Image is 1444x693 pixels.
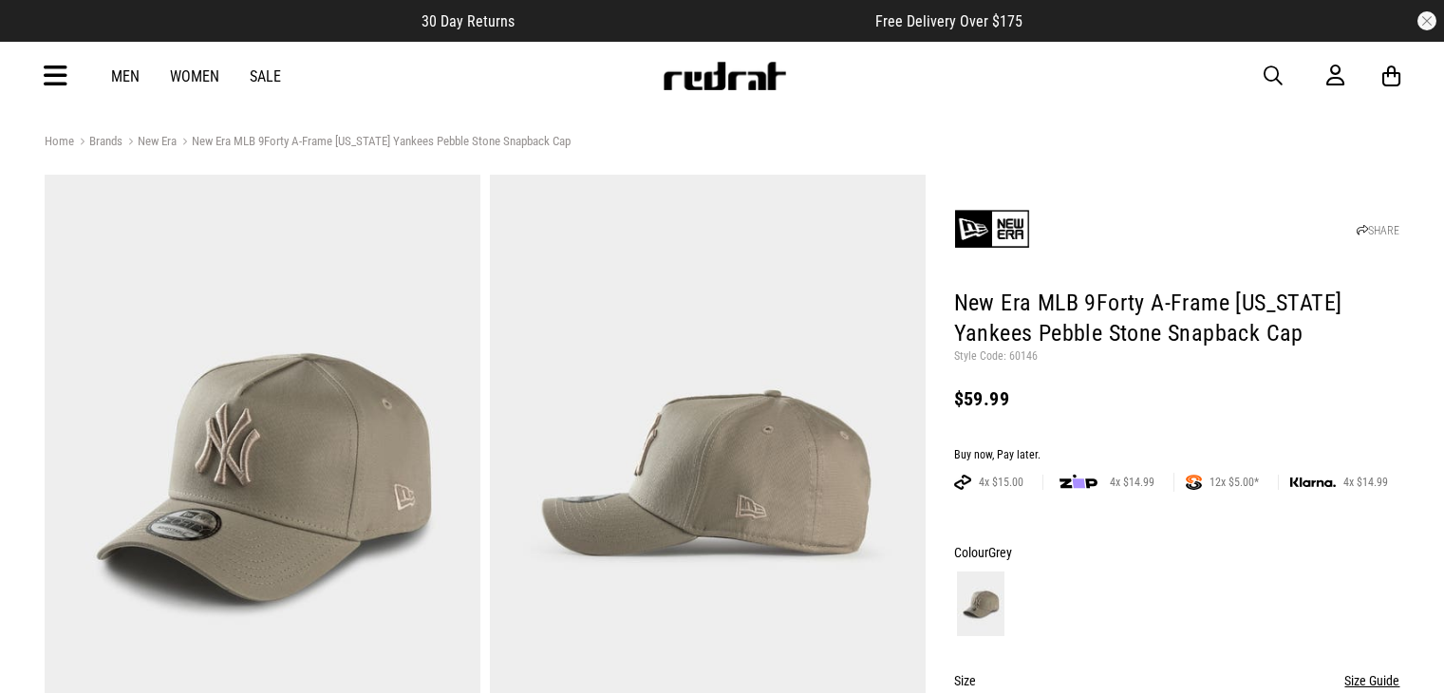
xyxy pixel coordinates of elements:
[954,387,1400,410] div: $59.99
[957,571,1004,636] img: Grey
[553,11,837,30] iframe: Customer reviews powered by Trustpilot
[954,541,1400,564] div: Colour
[662,62,787,90] img: Redrat logo
[1060,473,1097,492] img: zip
[1344,669,1399,692] button: Size Guide
[954,289,1400,349] h1: New Era MLB 9Forty A-Frame [US_STATE] Yankees Pebble Stone Snapback Cap
[1186,475,1202,490] img: SPLITPAY
[954,349,1400,365] p: Style Code: 60146
[971,475,1031,490] span: 4x $15.00
[250,67,281,85] a: Sale
[988,545,1012,560] span: Grey
[170,67,219,85] a: Women
[954,475,971,490] img: AFTERPAY
[954,191,1030,267] img: New Era
[1202,475,1266,490] span: 12x $5.00*
[1336,475,1396,490] span: 4x $14.99
[1290,478,1336,488] img: KLARNA
[122,134,177,152] a: New Era
[177,134,571,152] a: New Era MLB 9Forty A-Frame [US_STATE] Yankees Pebble Stone Snapback Cap
[954,669,1400,692] div: Size
[875,12,1022,30] span: Free Delivery Over $175
[1357,224,1399,237] a: SHARE
[74,134,122,152] a: Brands
[45,134,74,148] a: Home
[1102,475,1162,490] span: 4x $14.99
[111,67,140,85] a: Men
[954,448,1400,463] div: Buy now, Pay later.
[422,12,515,30] span: 30 Day Returns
